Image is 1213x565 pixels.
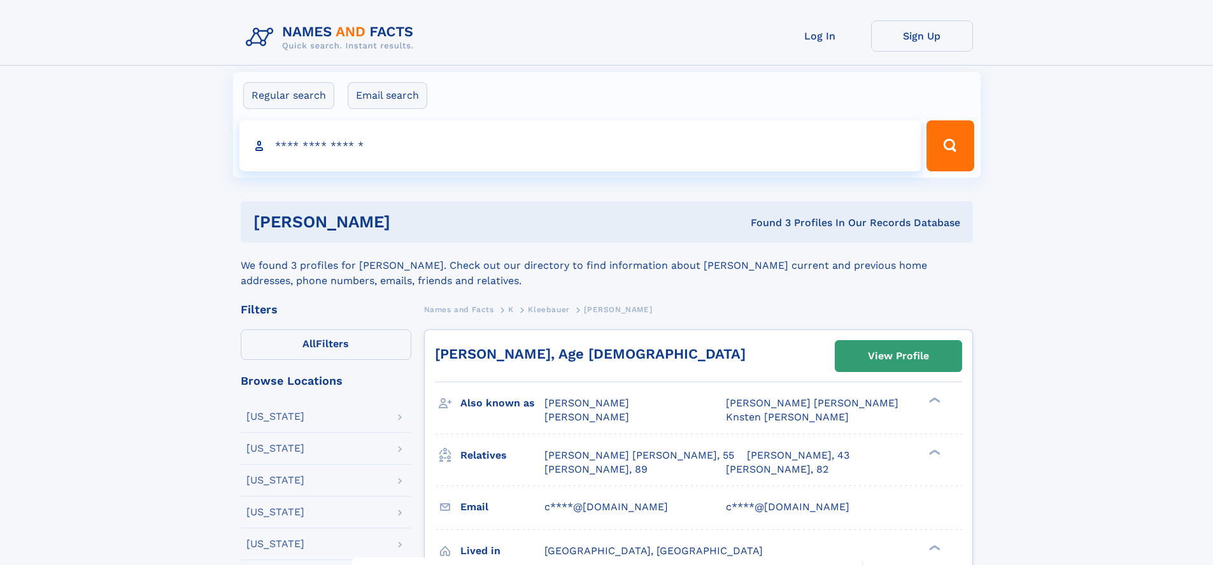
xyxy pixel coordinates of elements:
div: View Profile [868,341,929,371]
span: [PERSON_NAME] [544,411,629,423]
a: Kleebauer [528,301,569,317]
a: Names and Facts [424,301,494,317]
div: [US_STATE] [246,475,304,485]
span: [PERSON_NAME] [584,305,652,314]
h3: Lived in [460,540,544,562]
div: Found 3 Profiles In Our Records Database [571,216,960,230]
span: [PERSON_NAME] [PERSON_NAME] [726,397,898,409]
a: [PERSON_NAME], 43 [747,448,849,462]
h3: Also known as [460,392,544,414]
div: [US_STATE] [246,539,304,549]
h3: Relatives [460,445,544,466]
span: [PERSON_NAME] [544,397,629,409]
a: [PERSON_NAME] [PERSON_NAME], 55 [544,448,734,462]
a: [PERSON_NAME], 82 [726,462,828,476]
div: Browse Locations [241,375,411,387]
a: Sign Up [871,20,973,52]
a: [PERSON_NAME], Age [DEMOGRAPHIC_DATA] [435,346,746,362]
div: [US_STATE] [246,443,304,454]
h1: [PERSON_NAME] [253,214,571,230]
h3: Email [460,496,544,518]
div: ❯ [926,396,941,404]
label: Filters [241,329,411,360]
span: All [302,338,316,350]
img: Logo Names and Facts [241,20,424,55]
div: ❯ [926,543,941,552]
label: Regular search [243,82,334,109]
span: [GEOGRAPHIC_DATA], [GEOGRAPHIC_DATA] [544,545,763,557]
button: Search Button [926,120,974,171]
input: search input [239,120,921,171]
div: We found 3 profiles for [PERSON_NAME]. Check out our directory to find information about [PERSON_... [241,243,973,289]
div: Filters [241,304,411,315]
div: [US_STATE] [246,411,304,422]
span: Kleebauer [528,305,569,314]
span: K [508,305,514,314]
a: Log In [769,20,871,52]
span: Knsten [PERSON_NAME] [726,411,849,423]
a: [PERSON_NAME], 89 [544,462,648,476]
a: View Profile [835,341,961,371]
div: [US_STATE] [246,507,304,517]
div: ❯ [926,448,941,456]
a: K [508,301,514,317]
label: Email search [348,82,427,109]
